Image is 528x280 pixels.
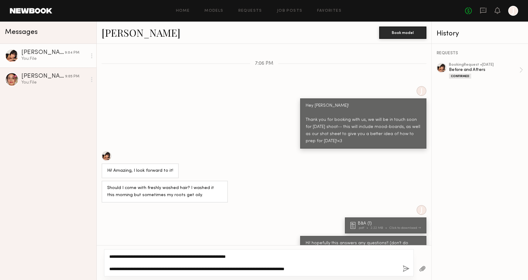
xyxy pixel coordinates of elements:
a: [PERSON_NAME] [102,26,180,39]
div: History [437,30,523,37]
a: Job Posts [277,9,303,13]
div: [PERSON_NAME] [21,73,65,80]
div: Before and Afters [449,67,519,73]
span: 7:06 PM [255,61,273,66]
div: 2.22 MB [371,226,389,230]
div: Hi! hopefully this answers any questions!! (don't do anything with your hair please!) we will hav... [306,240,421,261]
div: Hi! Amazing, I look forward to it! [107,167,173,175]
a: Home [176,9,190,13]
span: Messages [5,29,38,36]
div: .pdf [358,226,371,230]
a: Requests [238,9,262,13]
a: bookingRequest •[DATE]Before and AftersConfirmed [449,63,523,79]
a: Book model [379,30,426,35]
div: You: File [21,80,87,85]
div: Should I come with freshly washed hair? I washed it this morning but sometimes my roots get oily. [107,185,222,199]
a: J [508,6,518,16]
div: 9:04 PM [65,50,79,56]
a: Models [204,9,223,13]
div: Click to download [389,226,421,230]
div: Confirmed [449,74,471,79]
button: Book model [379,27,426,39]
div: B&A (1) [358,221,423,226]
a: Favorites [317,9,342,13]
div: 9:05 PM [65,74,79,80]
div: [PERSON_NAME] [21,50,65,56]
div: REQUESTS [437,51,523,56]
a: B&A (1).pdf2.22 MBClick to download [350,221,423,230]
div: booking Request • [DATE] [449,63,519,67]
div: Hey [PERSON_NAME]! Thank you for booking with us, we will be in touch soon for [DATE] shoot-- thi... [306,102,421,145]
div: You: File [21,56,87,62]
